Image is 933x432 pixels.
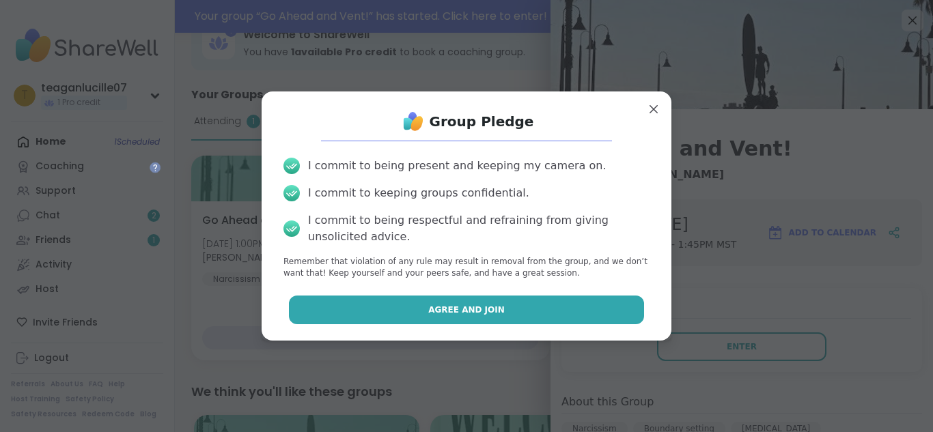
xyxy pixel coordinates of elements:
div: I commit to keeping groups confidential. [308,185,529,201]
p: Remember that violation of any rule may result in removal from the group, and we don’t want that!... [283,256,650,279]
div: I commit to being respectful and refraining from giving unsolicited advice. [308,212,650,245]
img: ShareWell Logo [400,108,427,135]
h1: Group Pledge [430,112,534,131]
button: Agree and Join [289,296,645,324]
div: I commit to being present and keeping my camera on. [308,158,606,174]
span: Agree and Join [428,304,505,316]
iframe: Spotlight [150,162,161,173]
